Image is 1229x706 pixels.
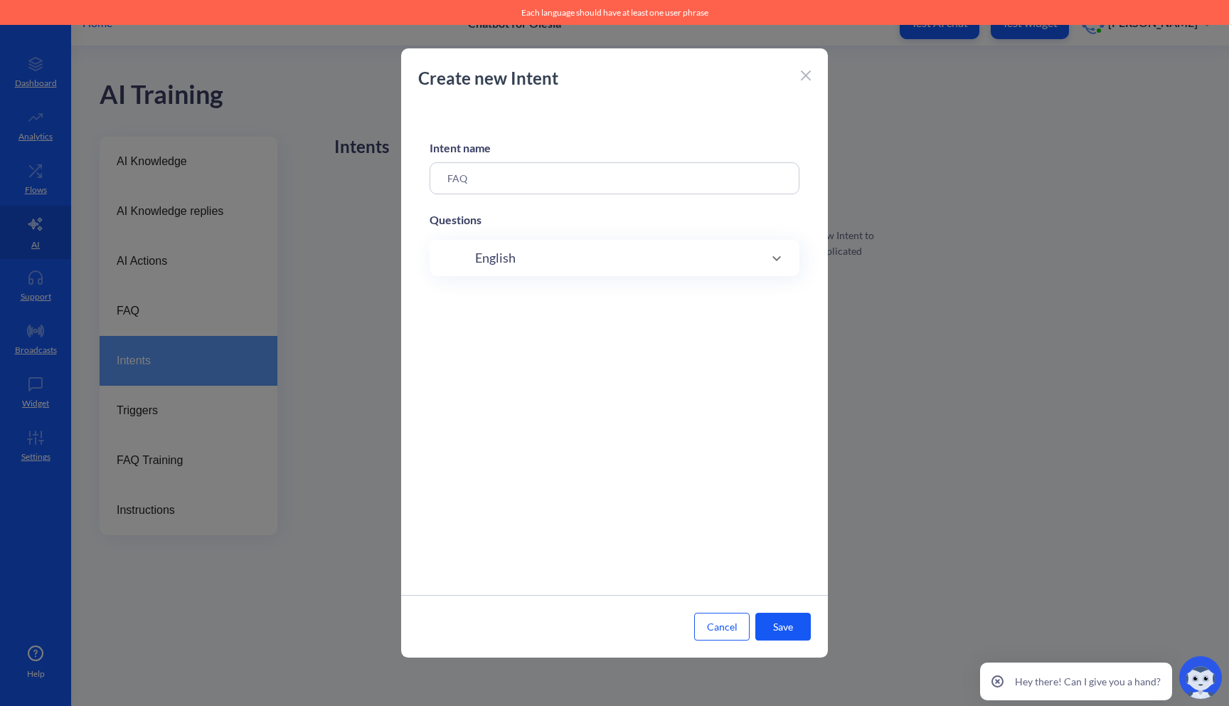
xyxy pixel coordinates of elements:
[755,613,811,641] button: Save
[430,162,799,194] input: Type name
[521,7,708,18] span: Each language should have at least one user phrase
[475,248,516,268] span: English
[694,613,750,641] button: Cancel
[430,240,799,276] div: English
[1179,656,1222,699] img: copilot-icon.svg
[430,211,799,228] div: Questions
[1015,674,1161,689] p: Hey there! Can I give you a hand?
[418,65,795,91] p: Create new Intent
[430,139,799,157] div: Intent name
